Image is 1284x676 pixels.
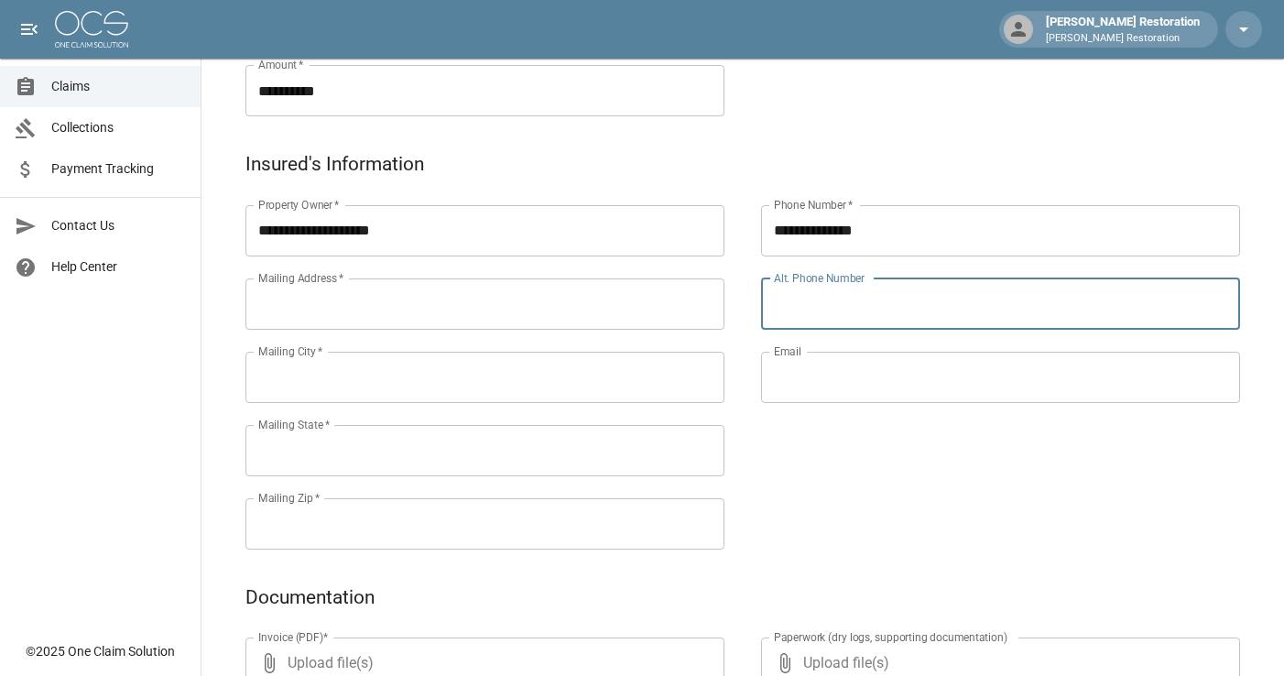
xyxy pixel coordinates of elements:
[258,490,321,506] label: Mailing Zip
[774,270,865,286] label: Alt. Phone Number
[258,417,330,432] label: Mailing State
[774,343,801,359] label: Email
[258,197,340,213] label: Property Owner
[26,642,175,660] div: © 2025 One Claim Solution
[51,118,186,137] span: Collections
[258,57,304,72] label: Amount
[11,11,48,48] button: open drawer
[51,216,186,235] span: Contact Us
[258,343,323,359] label: Mailing City
[258,270,343,286] label: Mailing Address
[55,11,128,48] img: ocs-logo-white-transparent.png
[774,629,1007,645] label: Paperwork (dry logs, supporting documentation)
[51,159,186,179] span: Payment Tracking
[1046,31,1200,47] p: [PERSON_NAME] Restoration
[774,197,853,213] label: Phone Number
[258,629,329,645] label: Invoice (PDF)*
[1039,13,1207,46] div: [PERSON_NAME] Restoration
[51,77,186,96] span: Claims
[51,257,186,277] span: Help Center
